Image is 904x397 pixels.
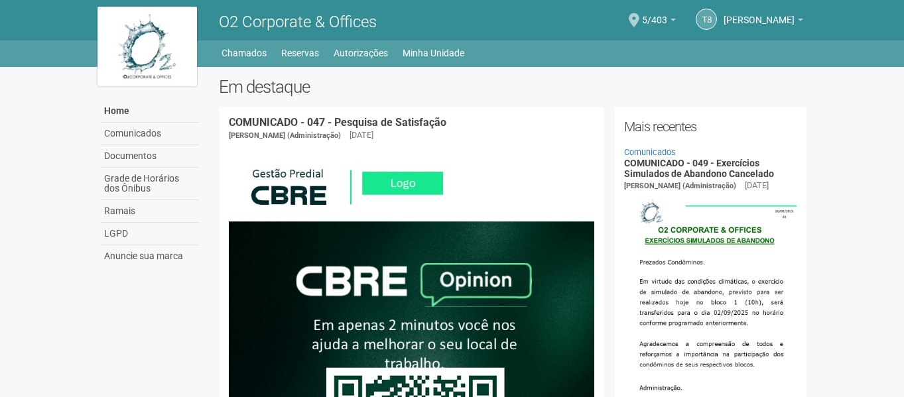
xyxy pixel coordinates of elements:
[624,182,736,190] span: [PERSON_NAME] (Administração)
[350,129,373,141] div: [DATE]
[101,168,199,200] a: Grade de Horários dos Ônibus
[229,131,341,140] span: [PERSON_NAME] (Administração)
[97,7,197,86] img: logo.jpg
[222,44,267,62] a: Chamados
[101,200,199,223] a: Ramais
[696,9,717,30] a: TB
[624,158,774,178] a: COMUNICADO - 049 - Exercícios Simulados de Abandono Cancelado
[229,116,446,129] a: COMUNICADO - 047 - Pesquisa de Satisfação
[624,147,676,157] a: Comunicados
[219,77,807,97] h2: Em destaque
[101,100,199,123] a: Home
[724,17,803,27] a: [PERSON_NAME]
[624,117,797,137] h2: Mais recentes
[101,223,199,245] a: LGPD
[101,245,199,267] a: Anuncie sua marca
[724,2,795,25] span: Tatiana Buxbaum Grecco
[745,180,769,192] div: [DATE]
[281,44,319,62] a: Reservas
[642,2,667,25] span: 5/403
[334,44,388,62] a: Autorizações
[101,145,199,168] a: Documentos
[403,44,464,62] a: Minha Unidade
[101,123,199,145] a: Comunicados
[219,13,377,31] span: O2 Corporate & Offices
[642,17,676,27] a: 5/403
